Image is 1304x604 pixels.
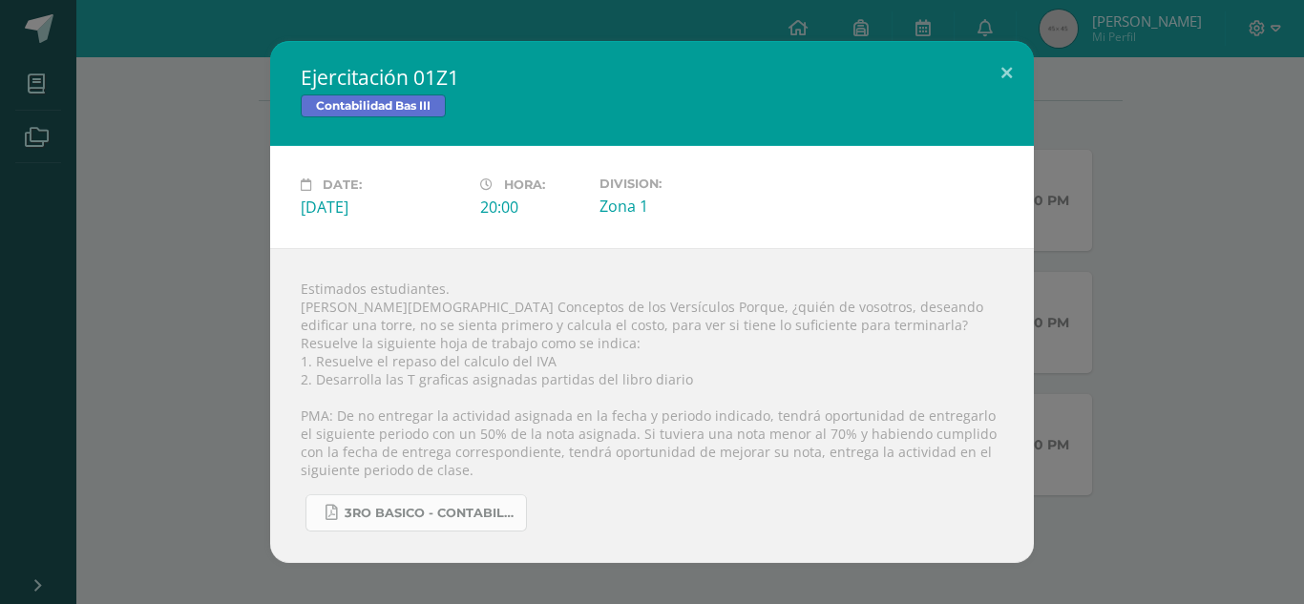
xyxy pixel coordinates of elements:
div: Zona 1 [599,196,764,217]
span: Date: [323,177,362,192]
button: Close (Esc) [979,41,1034,106]
span: Contabilidad Bas III [301,94,446,117]
div: [DATE] [301,197,465,218]
div: 20:00 [480,197,584,218]
h2: Ejercitación 01Z1 [301,64,1003,91]
a: 3ro basico - Contabilidad.pdf [305,494,527,531]
span: Hora: [504,177,545,192]
span: 3ro basico - Contabilidad.pdf [345,506,516,521]
div: Estimados estudiantes. [PERSON_NAME][DEMOGRAPHIC_DATA] Conceptos de los Versículos Porque, ¿quién... [270,248,1034,563]
label: Division: [599,177,764,191]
